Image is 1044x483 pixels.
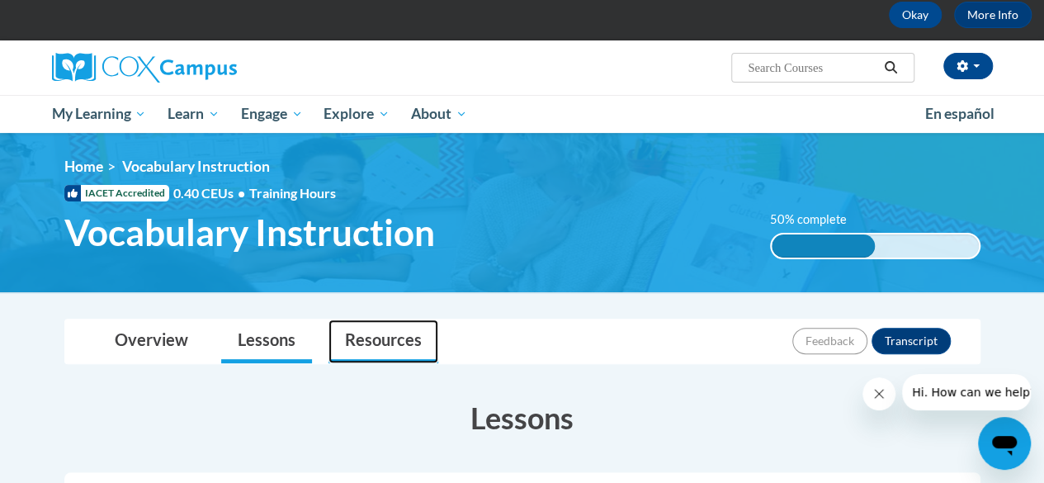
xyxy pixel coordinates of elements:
span: My Learning [51,104,146,124]
a: Explore [313,95,400,133]
div: Main menu [40,95,1005,133]
span: Hi. How can we help? [10,12,134,25]
h3: Lessons [64,397,980,438]
a: More Info [954,2,1032,28]
a: Learn [157,95,230,133]
span: Vocabulary Instruction [122,158,270,175]
a: En español [914,97,1005,131]
button: Account Settings [943,53,993,79]
iframe: Message from company [902,374,1031,410]
a: Overview [98,320,205,363]
input: Search Courses [746,58,878,78]
span: 0.40 CEUs [173,184,249,202]
span: Explore [324,104,390,124]
button: Transcript [872,328,951,354]
a: Cox Campus [52,53,349,83]
iframe: Close message [862,377,895,410]
span: IACET Accredited [64,185,169,201]
a: Home [64,158,103,175]
span: Training Hours [249,185,336,201]
button: Search [878,58,903,78]
span: Engage [241,104,303,124]
a: About [400,95,478,133]
label: 50% complete [770,211,865,229]
a: Resources [328,320,438,363]
a: Lessons [221,320,312,363]
div: 50% complete [772,234,876,258]
button: Okay [889,2,942,28]
span: Vocabulary Instruction [64,211,435,254]
a: Engage [230,95,314,133]
span: Learn [168,104,220,124]
img: Cox Campus [52,53,237,83]
button: Feedback [792,328,867,354]
a: My Learning [41,95,158,133]
iframe: Button to launch messaging window [978,417,1031,470]
span: En español [925,105,994,122]
span: • [238,185,245,201]
span: About [411,104,467,124]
